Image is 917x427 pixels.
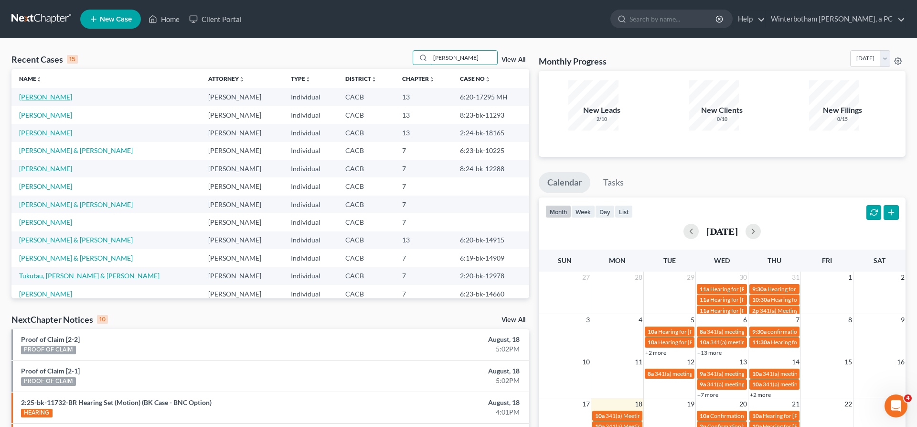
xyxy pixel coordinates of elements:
td: [PERSON_NAME] [201,160,284,177]
span: Sat [874,256,885,264]
span: Hearing for [PERSON_NAME] [658,339,733,346]
td: CACB [338,249,395,267]
td: 7 [395,177,452,195]
div: August, 18 [360,398,520,407]
span: Hearing for [PERSON_NAME] [771,339,845,346]
td: 8:24-bk-12288 [452,160,529,177]
td: CACB [338,106,395,124]
td: 8:23-bk-11293 [452,106,529,124]
td: CACB [338,267,395,285]
span: 20 [738,398,748,410]
span: Thu [768,256,781,264]
span: 30 [738,272,748,283]
span: Mon [609,256,626,264]
span: 10a [752,370,762,377]
td: 7 [395,160,452,177]
span: 341(a) Meeting for [PERSON_NAME] [760,307,853,314]
span: 1 [847,272,853,283]
td: [PERSON_NAME] [201,213,284,231]
span: 3 [585,314,591,326]
td: Individual [283,267,338,285]
span: Wed [714,256,730,264]
iframe: Intercom live chat [885,394,907,417]
td: CACB [338,124,395,142]
span: Confirmation hearing for [PERSON_NAME] [710,412,819,419]
a: [PERSON_NAME] & [PERSON_NAME] [19,254,133,262]
span: 2 [900,272,906,283]
span: Hearing for [PERSON_NAME] & [PERSON_NAME] [658,328,783,335]
span: 12 [686,356,695,368]
span: 14 [791,356,800,368]
i: unfold_more [429,77,435,82]
div: August, 18 [360,366,520,376]
td: CACB [338,196,395,213]
a: [PERSON_NAME] [19,111,72,119]
a: Typeunfold_more [291,75,311,82]
a: [PERSON_NAME] [19,129,72,137]
td: CACB [338,142,395,160]
span: 15 [843,356,853,368]
span: 9:30a [752,285,767,293]
a: +13 more [697,349,722,356]
td: Individual [283,249,338,267]
div: New Clients [689,105,756,116]
a: [PERSON_NAME] [19,290,72,298]
td: 13 [395,106,452,124]
span: 2p [752,307,759,314]
a: View All [501,56,525,63]
td: Individual [283,213,338,231]
span: 7 [795,314,800,326]
td: Individual [283,160,338,177]
td: [PERSON_NAME] [201,249,284,267]
span: 341(a) meeting for [PERSON_NAME] [763,370,855,377]
span: 28 [634,272,643,283]
span: 19 [686,398,695,410]
span: Hearing for [PERSON_NAME] and [PERSON_NAME] [PERSON_NAME] [710,285,887,293]
td: 7 [395,285,452,303]
i: unfold_more [239,77,245,82]
span: 11:30a [752,339,770,346]
td: Individual [283,177,338,195]
span: 9a [700,381,706,388]
span: 27 [581,272,591,283]
td: [PERSON_NAME] [201,267,284,285]
a: Nameunfold_more [19,75,42,82]
span: 10a [752,412,762,419]
span: 11a [700,285,709,293]
td: 6:20-17295 MH [452,88,529,106]
span: 8 [847,314,853,326]
span: 17 [581,398,591,410]
span: 4 [904,394,912,402]
td: Individual [283,142,338,160]
div: 0/10 [689,116,756,123]
td: Individual [283,285,338,303]
span: New Case [100,16,132,23]
span: 9 [900,314,906,326]
span: 341(a) meeting for [PERSON_NAME] and [PERSON_NAME] [PERSON_NAME] [710,339,905,346]
span: 10a [752,381,762,388]
button: month [545,205,571,218]
span: Sun [558,256,572,264]
td: 6:20-bk-14915 [452,231,529,249]
td: 13 [395,124,452,142]
span: 18 [634,398,643,410]
span: 341(a) meeting for [PERSON_NAME] [763,381,855,388]
a: [PERSON_NAME] & [PERSON_NAME] [19,200,133,208]
td: 7 [395,196,452,213]
td: 7 [395,249,452,267]
span: Hearing for [PERSON_NAME] and [PERSON_NAME] [PERSON_NAME] [710,296,887,303]
td: 2:24-bk-18165 [452,124,529,142]
span: 341(a) meeting for [PERSON_NAME] [707,370,799,377]
span: Hearing for [PERSON_NAME] [771,296,845,303]
span: 13 [738,356,748,368]
td: 2:20-bk-12978 [452,267,529,285]
a: Home [144,11,184,28]
td: 6:23-bk-14660 [452,285,529,303]
a: Tasks [595,172,632,193]
td: Individual [283,106,338,124]
td: CACB [338,213,395,231]
a: [PERSON_NAME] & [PERSON_NAME] [19,236,133,244]
span: 10:30a [752,296,770,303]
span: 6 [742,314,748,326]
i: unfold_more [485,77,490,82]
